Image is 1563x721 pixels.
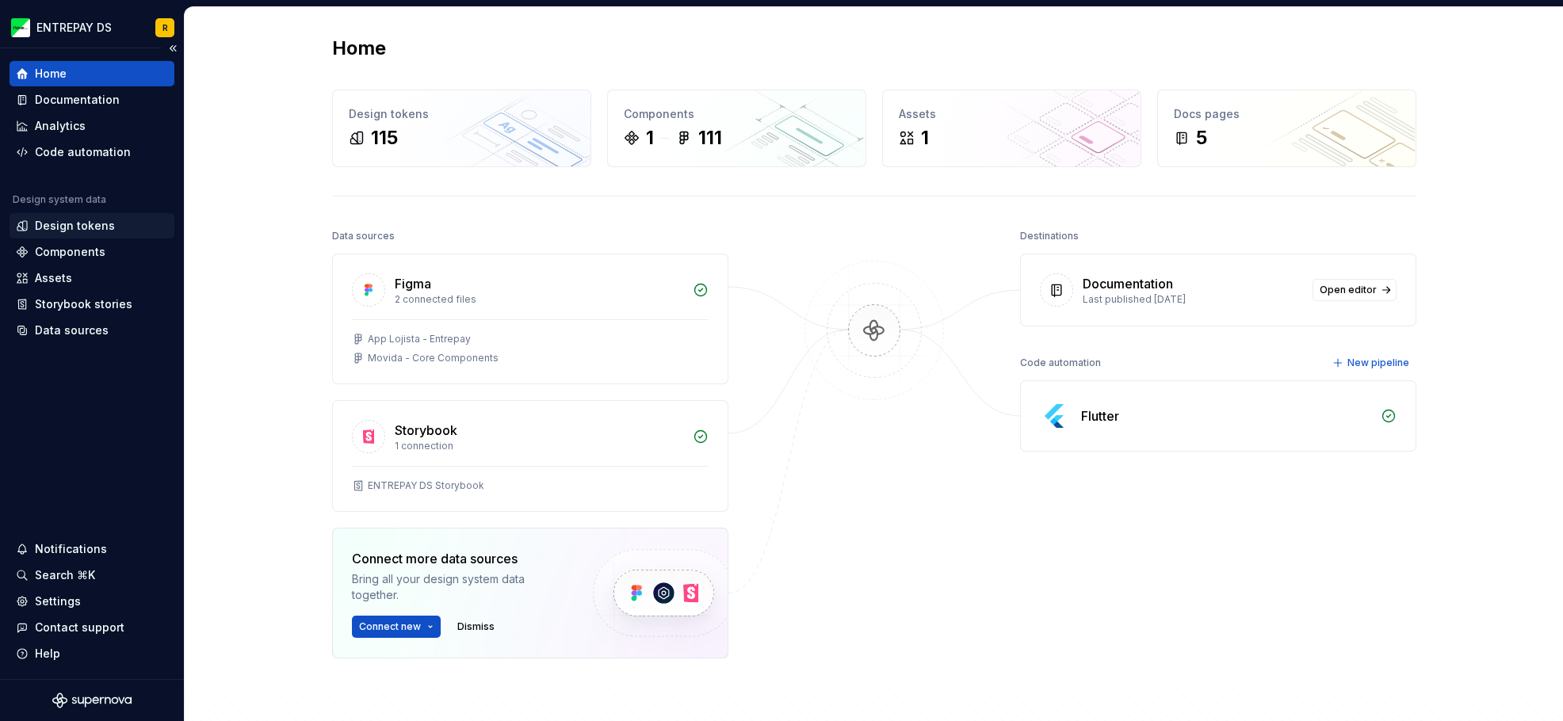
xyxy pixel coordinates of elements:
div: Code automation [35,144,131,160]
a: Home [10,61,174,86]
button: New pipeline [1328,352,1416,374]
div: Search ⌘K [35,567,95,583]
a: Design tokens [10,213,174,238]
div: Help [35,646,60,662]
a: Storybook stories [10,292,174,317]
div: Flutter [1081,406,1119,425]
div: Contact support [35,620,124,635]
a: Assets [10,265,174,291]
span: Dismiss [457,620,495,633]
h2: Home [332,36,386,61]
div: 5 [1196,125,1207,151]
div: Documentation [1083,274,1173,293]
svg: Supernova Logo [52,692,132,708]
div: 2 connected files [395,293,683,306]
div: Storybook [395,421,457,440]
div: Components [624,106,850,122]
div: Analytics [35,118,86,134]
a: Settings [10,589,174,614]
div: R [162,21,168,34]
div: Assets [899,106,1125,122]
a: Assets1 [882,90,1141,167]
a: Documentation [10,87,174,113]
a: Storybook1 connectionENTREPAY DS Storybook [332,400,728,512]
div: Design tokens [35,218,115,234]
div: 1 [921,125,929,151]
a: Figma2 connected filesApp Lojista - EntrepayMovida - Core Components [332,254,728,384]
button: Collapse sidebar [162,37,184,59]
div: Data sources [332,225,395,247]
div: Storybook stories [35,296,132,312]
div: Design tokens [349,106,575,122]
span: New pipeline [1347,357,1409,369]
a: Components1111 [607,90,866,167]
div: Notifications [35,541,107,557]
button: Dismiss [450,616,502,638]
div: Code automation [1020,352,1101,374]
button: Connect new [352,616,441,638]
div: Components [35,244,105,260]
div: Last published [DATE] [1083,293,1303,306]
div: Data sources [35,322,109,338]
button: Notifications [10,536,174,562]
a: Open editor [1313,279,1397,301]
div: ENTREPAY DS Storybook [368,479,484,492]
div: 111 [698,125,722,151]
button: Help [10,641,174,666]
div: Settings [35,593,81,609]
div: Docs pages [1174,106,1400,122]
a: Code automation [10,139,174,165]
div: Destinations [1020,225,1079,247]
div: 1 [646,125,654,151]
button: ENTREPAY DSR [3,10,181,44]
div: 1 connection [395,440,683,452]
div: ENTREPAY DS [36,20,112,36]
div: Bring all your design system data together. [352,571,566,603]
span: Open editor [1320,284,1377,296]
span: Connect new [359,620,421,633]
a: Components [10,239,174,265]
a: Data sources [10,318,174,343]
div: App Lojista - Entrepay [368,333,471,345]
div: Movida - Core Components [368,352,499,364]
button: Contact support [10,615,174,640]
img: bf57eda1-e70d-405f-8799-6995c3035d87.png [11,18,30,37]
div: Connect more data sources [352,549,566,568]
div: Design system data [13,193,106,206]
div: Documentation [35,92,120,108]
button: Search ⌘K [10,563,174,588]
a: Docs pages5 [1157,90,1416,167]
a: Analytics [10,113,174,139]
div: Assets [35,270,72,286]
a: Design tokens115 [332,90,591,167]
div: Figma [395,274,431,293]
div: 115 [371,125,398,151]
div: Home [35,66,67,82]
